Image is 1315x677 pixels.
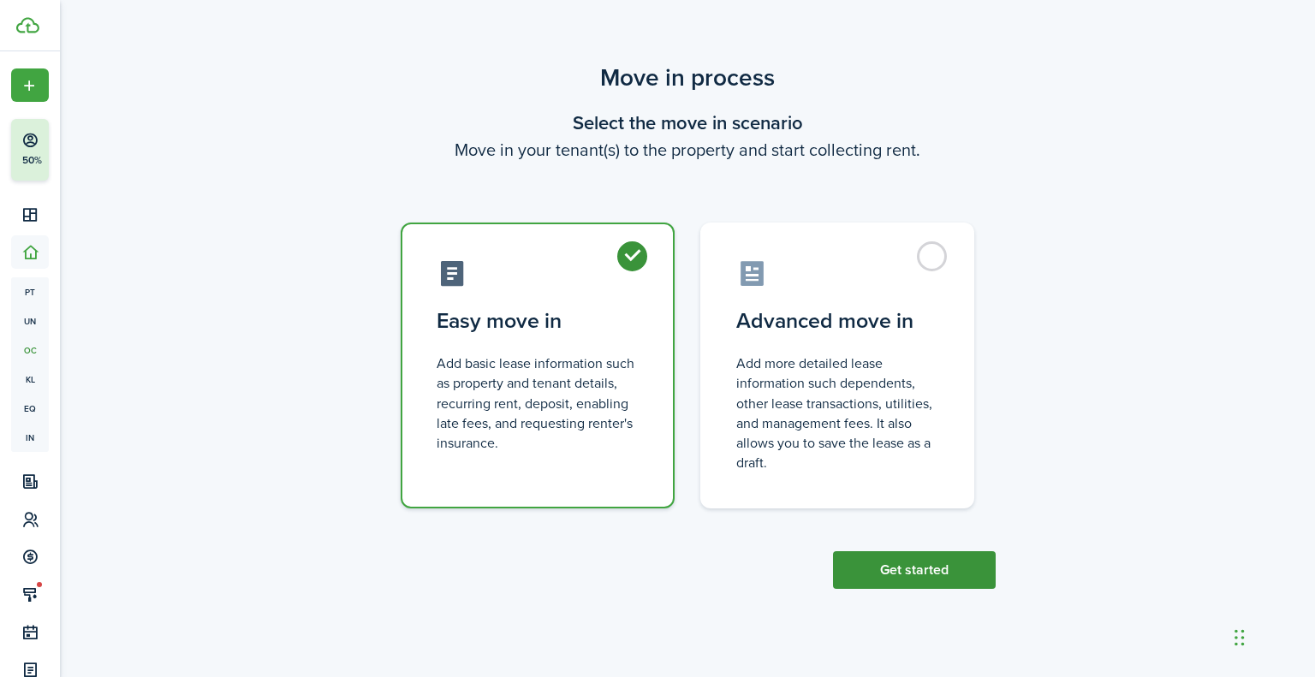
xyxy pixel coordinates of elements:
[1235,612,1245,663] div: Drag
[11,277,49,306] a: pt
[21,153,43,168] p: 50%
[11,68,49,102] button: Open menu
[11,365,49,394] a: kl
[11,423,49,452] a: in
[16,17,39,33] img: TenantCloud
[11,306,49,336] a: un
[11,336,49,365] a: oc
[11,119,153,181] button: 50%
[736,306,938,336] control-radio-card-title: Advanced move in
[437,306,639,336] control-radio-card-title: Easy move in
[833,551,996,589] button: Get started
[379,109,996,137] wizard-step-header-title: Select the move in scenario
[379,137,996,163] wizard-step-header-description: Move in your tenant(s) to the property and start collecting rent.
[1229,595,1315,677] iframe: Chat Widget
[379,60,996,96] scenario-title: Move in process
[11,394,49,423] a: eq
[437,353,639,453] control-radio-card-description: Add basic lease information such as property and tenant details, recurring rent, deposit, enablin...
[736,353,938,472] control-radio-card-description: Add more detailed lease information such dependents, other lease transactions, utilities, and man...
